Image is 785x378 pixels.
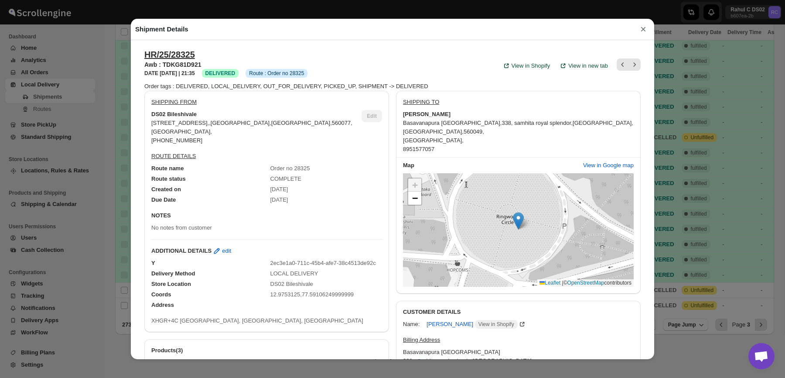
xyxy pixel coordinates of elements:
[211,120,271,126] span: [GEOGRAPHIC_DATA] ,
[568,62,608,70] span: View in new tab
[151,281,191,287] span: Store Location
[151,317,363,324] span: XHGR+4C [GEOGRAPHIC_DATA], [GEOGRAPHIC_DATA], [GEOGRAPHIC_DATA]
[151,128,212,135] span: [GEOGRAPHIC_DATA] ,
[748,343,775,369] div: Open chat
[151,153,196,159] u: ROUTE DETAILS
[553,56,613,76] button: View in new tab
[573,120,633,126] span: [GEOGRAPHIC_DATA] ,
[270,281,313,287] span: DS02 Bileshivale
[270,186,288,192] span: [DATE]
[403,308,634,316] h3: CUSTOMER DETAILS
[144,60,307,69] h3: Awb : TDKG81D921
[583,161,634,170] span: View in Google map
[270,260,376,266] span: 2ec3e1a0-711c-45b4-afe7-38c4513de92c
[270,165,310,172] span: Order no 28325
[403,128,464,135] span: [GEOGRAPHIC_DATA] ,
[151,212,171,219] b: NOTES
[403,120,502,126] span: Basavanapura [GEOGRAPHIC_DATA] ,
[270,270,318,277] span: LOCAL DELIVERY
[539,280,560,286] a: Leaflet
[151,224,212,231] span: No notes from customer
[151,137,202,144] span: [PHONE_NUMBER]
[270,291,354,298] span: 12.9753125,77.59106249999999
[403,146,434,152] span: 8951577057
[332,120,352,126] span: 560077 ,
[151,196,176,203] span: Due Date
[403,320,420,329] div: Name:
[578,158,639,172] button: View in Google map
[144,82,641,91] div: Order tags : DELIVERED, LOCAL_DELIVERY, OUT_FOR_DELIVERY, PICKED_UP, SHIPMENT -> DELIVERED
[270,175,302,182] span: COMPLETE
[403,162,414,168] b: Map
[403,137,464,144] span: [GEOGRAPHIC_DATA] ,
[144,49,195,60] button: HR/25/28325
[427,320,517,329] span: [PERSON_NAME]
[151,165,184,172] span: Route name
[151,247,212,255] b: ADDITIONAL DETAILS
[151,110,197,119] b: DS02 Bileshivale
[151,302,174,308] span: Address
[403,99,439,105] u: SHIPPING TO
[403,348,532,365] div: Basavanapura [GEOGRAPHIC_DATA] 338, samhita royal splendor [GEOGRAPHIC_DATA]
[464,128,484,135] span: 560049 ,
[403,337,440,343] u: Billing Address
[408,179,421,192] a: Zoom in
[408,192,421,205] a: Zoom out
[151,175,186,182] span: Route status
[512,62,550,70] span: View in Shopify
[151,260,155,266] span: Y
[205,70,235,76] span: DELIVERED
[403,110,451,119] b: [PERSON_NAME]
[151,186,181,192] span: Created on
[502,120,573,126] span: 338, samhita royal splendor ,
[151,120,209,126] span: [STREET_ADDRESS] ,
[617,58,641,71] nav: Pagination
[151,270,195,277] span: Delivery Method
[151,346,382,355] h2: Products(3)
[144,70,195,77] h3: DATE
[271,120,332,126] span: [GEOGRAPHIC_DATA] ,
[160,70,195,76] b: [DATE] | 21:35
[637,23,650,35] button: ×
[537,279,634,287] div: © contributors
[628,58,641,71] button: Next
[151,291,171,298] span: Coords
[135,25,188,34] h2: Shipment Details
[207,244,236,258] button: edit
[151,99,197,105] u: SHIPPING FROM
[497,56,556,76] a: View in Shopify
[412,192,418,203] span: −
[567,280,604,286] a: OpenStreetMap
[209,120,211,126] span: ,
[617,58,629,71] button: Previous
[270,196,288,203] span: [DATE]
[513,212,524,230] img: Marker
[478,321,514,328] span: View in Shopify
[562,280,563,286] span: |
[427,321,526,327] a: [PERSON_NAME] View in Shopify
[412,179,418,190] span: +
[222,247,231,255] span: edit
[249,70,304,77] span: Route : Order no 28325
